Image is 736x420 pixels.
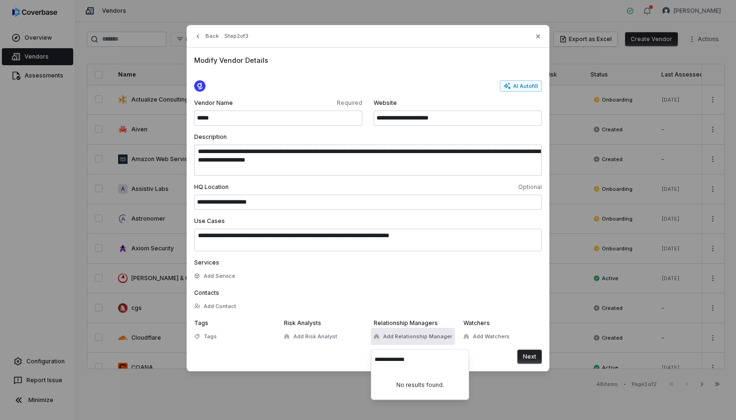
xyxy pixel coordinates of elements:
[371,370,469,400] div: No results found.
[191,267,238,284] button: Add Service
[374,319,438,326] span: Relationship Managers
[194,133,227,140] span: Description
[194,55,542,65] span: Modify Vendor Details
[370,183,542,191] span: Optional
[284,319,321,326] span: Risk Analysts
[374,99,542,107] span: Website
[383,333,452,340] span: Add Relationship Manager
[293,333,337,340] span: Add Risk Analyst
[204,333,217,340] span: Tags
[500,80,542,92] button: AI Autofill
[194,319,208,326] span: Tags
[224,33,248,40] span: Step 2 of 3
[194,289,219,296] span: Contacts
[194,217,225,224] span: Use Cases
[194,99,276,107] span: Vendor Name
[191,298,239,315] button: Add Contact
[194,183,366,191] span: HQ Location
[194,259,219,266] span: Services
[461,328,513,345] button: Add Watchers
[280,99,362,107] span: Required
[463,319,490,326] span: Watchers
[191,28,222,45] button: Back
[517,350,542,364] button: Next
